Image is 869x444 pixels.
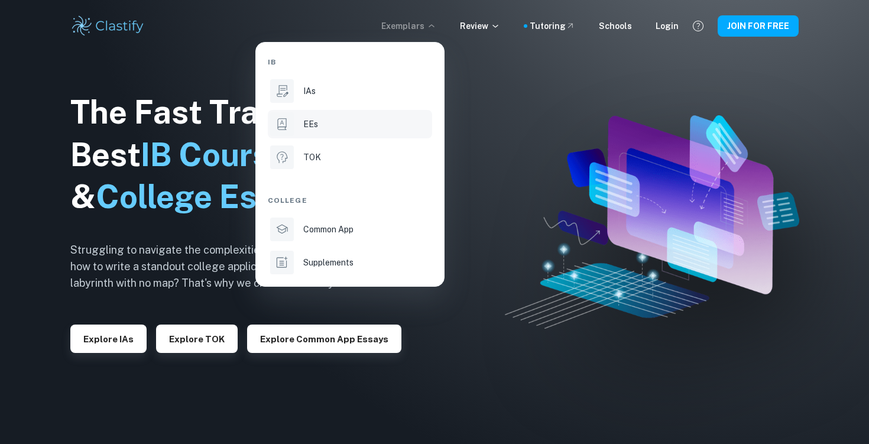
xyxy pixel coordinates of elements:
[268,57,276,67] span: IB
[268,110,432,138] a: EEs
[303,85,316,98] p: IAs
[268,143,432,171] a: TOK
[303,118,318,131] p: EEs
[268,215,432,244] a: Common App
[268,77,432,105] a: IAs
[303,223,354,236] p: Common App
[303,256,354,269] p: Supplements
[268,195,307,206] span: College
[268,248,432,277] a: Supplements
[303,151,321,164] p: TOK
